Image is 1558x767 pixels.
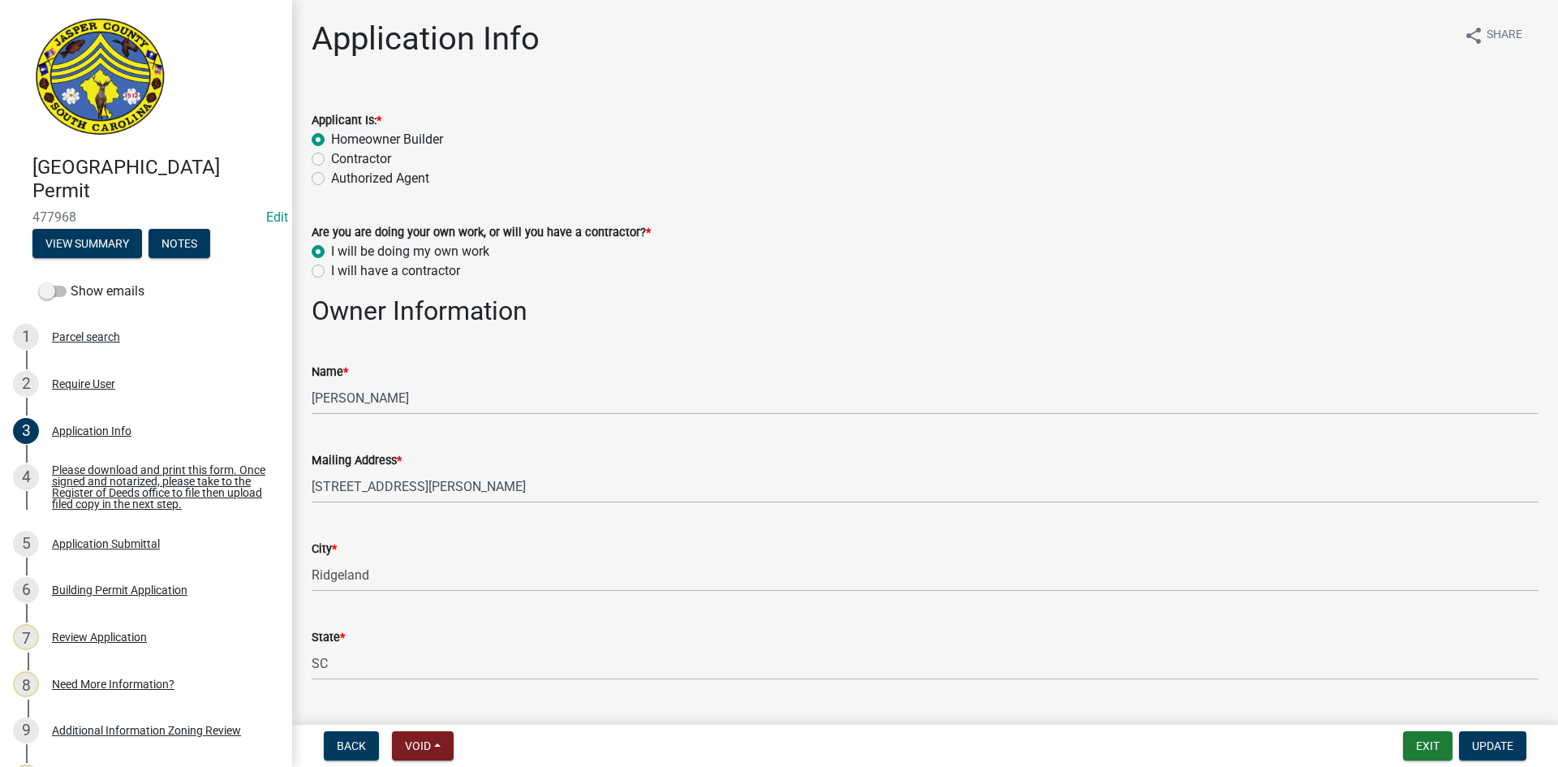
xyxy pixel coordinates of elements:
[1403,731,1453,761] button: Exit
[312,544,337,555] label: City
[52,584,187,596] div: Building Permit Application
[1472,739,1513,752] span: Update
[312,455,402,467] label: Mailing Address
[52,538,160,549] div: Application Submittal
[13,577,39,603] div: 6
[266,209,288,225] a: Edit
[1464,26,1483,45] i: share
[52,679,174,690] div: Need More Information?
[1451,19,1535,51] button: shareShare
[32,156,279,203] h4: [GEOGRAPHIC_DATA] Permit
[312,227,651,239] label: Are you are doing your own work, or will you have a contractor?
[312,632,345,644] label: State
[32,229,142,258] button: View Summary
[13,624,39,650] div: 7
[13,418,39,444] div: 3
[405,739,431,752] span: Void
[13,671,39,697] div: 8
[312,367,348,378] label: Name
[52,464,266,510] div: Please download and print this form. Once signed and notarized, please take to the Register of De...
[337,739,366,752] span: Back
[52,378,115,390] div: Require User
[13,531,39,557] div: 5
[13,324,39,350] div: 1
[148,238,210,251] wm-modal-confirm: Notes
[39,282,144,301] label: Show emails
[312,115,381,127] label: Applicant Is:
[331,149,391,169] label: Contractor
[392,731,454,761] button: Void
[13,371,39,397] div: 2
[52,331,120,343] div: Parcel search
[331,261,460,281] label: I will have a contractor
[13,717,39,743] div: 9
[52,425,131,437] div: Application Info
[32,238,142,251] wm-modal-confirm: Summary
[32,17,168,139] img: Jasper County, South Carolina
[312,19,540,58] h1: Application Info
[13,464,39,490] div: 4
[1487,26,1522,45] span: Share
[52,725,241,736] div: Additional Information Zoning Review
[52,631,147,643] div: Review Application
[1459,731,1526,761] button: Update
[266,209,288,225] wm-modal-confirm: Edit Application Number
[331,242,489,261] label: I will be doing my own work
[331,169,429,188] label: Authorized Agent
[324,731,379,761] button: Back
[32,209,260,225] span: 477968
[148,229,210,258] button: Notes
[312,295,1539,326] h2: Owner Information
[331,130,443,149] label: Homeowner Builder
